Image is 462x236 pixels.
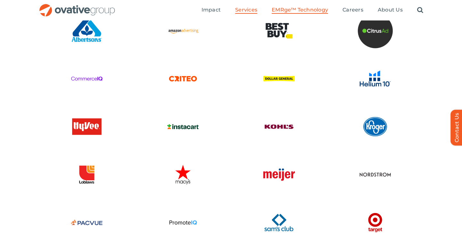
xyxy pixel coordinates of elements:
[272,7,328,13] span: EMRge™ Technology
[69,157,104,192] img: Loblaws
[39,3,116,9] a: OG_Full_horizontal_RGB
[69,61,104,96] img: CommerceIQ
[165,109,201,144] img: Instacart
[69,13,104,48] img: Albertson’s
[358,157,393,192] img: Nordstrom
[165,61,201,96] img: Partnerships – Logos 10 – Criteo
[378,7,403,13] span: About Us
[261,61,297,96] img: Dollar General
[342,7,363,14] a: Careers
[358,109,393,144] img: Kroger
[235,7,257,13] span: Services
[272,7,328,14] a: EMRge™ Technology
[165,157,201,192] img: Macy’s
[202,7,221,13] span: Impact
[261,157,297,192] img: Meijer
[261,13,297,48] img: Best Buy
[261,109,297,144] img: Kohl’s
[235,7,257,14] a: Services
[358,13,393,48] img: Untitled design (27)
[69,109,104,144] img: Hyvee
[378,7,403,14] a: About Us
[417,7,423,14] a: Search
[342,7,363,13] span: Careers
[165,13,201,48] img: Amazon Advertising
[202,7,221,14] a: Impact
[358,61,393,96] img: Helium 10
